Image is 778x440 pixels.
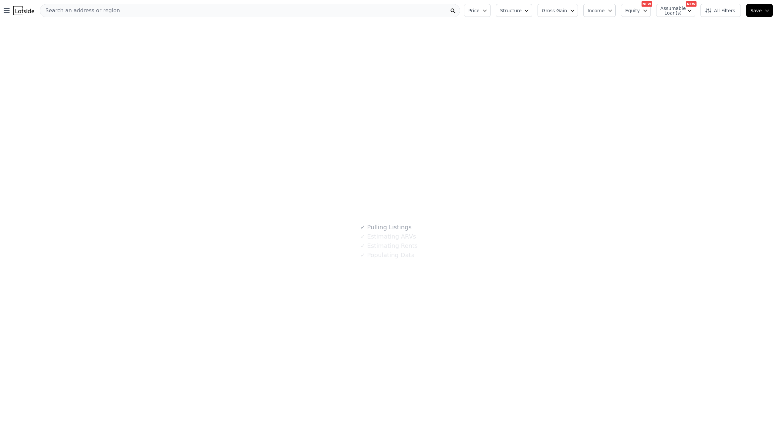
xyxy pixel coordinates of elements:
div: NEW [642,1,652,7]
span: Save [751,7,762,14]
button: Save [746,4,773,17]
button: All Filters [700,4,741,17]
span: ✓ [360,243,365,249]
span: Search an address or region [40,7,120,15]
span: Income [588,7,605,14]
img: Lotside [13,6,34,15]
span: ✓ [360,252,365,258]
span: Gross Gain [542,7,567,14]
span: ✓ [360,224,365,231]
button: Equity [621,4,651,17]
div: Estimating Rents [360,241,418,250]
span: ✓ [360,233,365,240]
button: Price [464,4,491,17]
span: Equity [625,7,640,14]
div: Populating Data [360,250,415,260]
button: Assumable Loan(s) [656,4,695,17]
span: Structure [500,7,521,14]
div: Pulling Listings [360,223,412,232]
button: Gross Gain [538,4,578,17]
button: Income [583,4,616,17]
span: All Filters [705,7,735,14]
span: Assumable Loan(s) [660,6,682,15]
div: NEW [686,1,697,7]
button: Structure [496,4,532,17]
div: Estimating ARVs [360,232,416,241]
span: Price [468,7,480,14]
